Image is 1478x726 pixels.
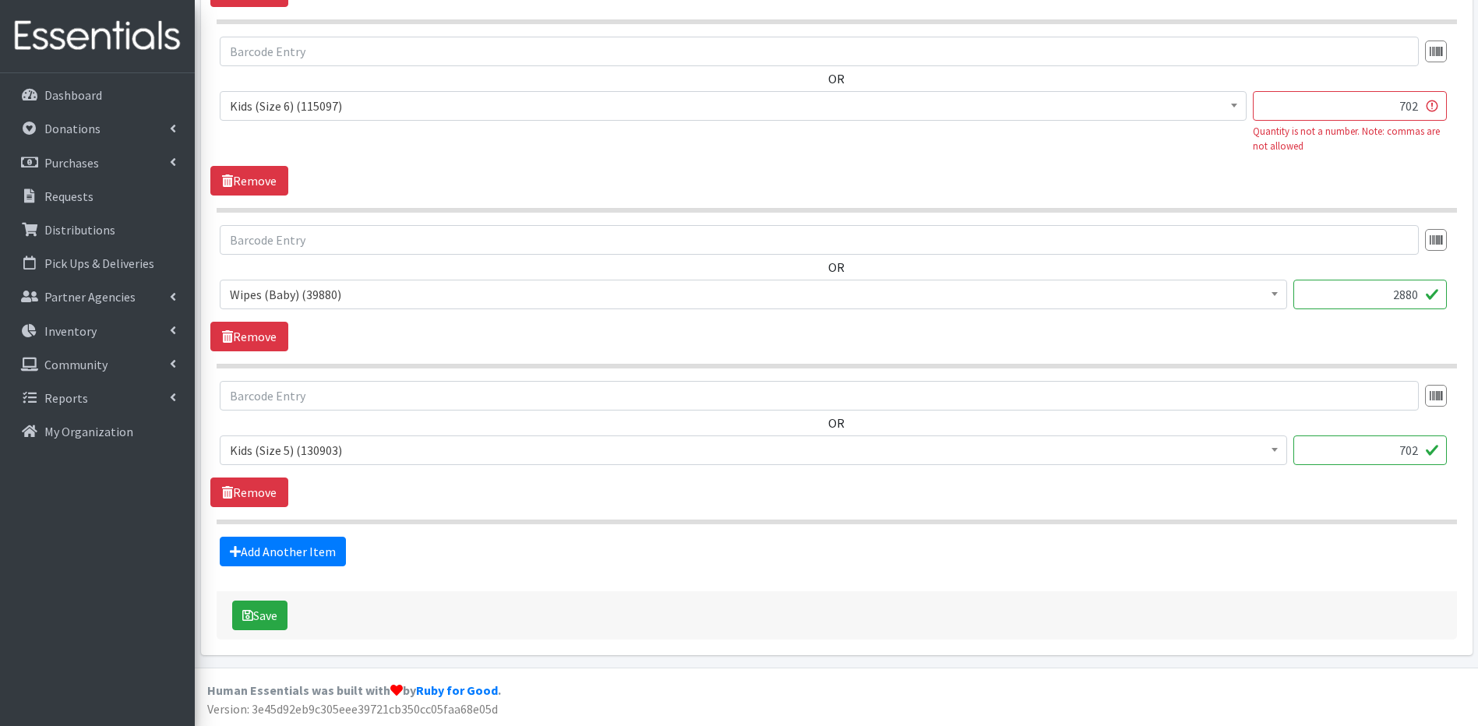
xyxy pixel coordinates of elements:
[6,382,189,414] a: Reports
[6,349,189,380] a: Community
[220,37,1419,66] input: Barcode Entry
[1253,91,1447,121] input: Quantity
[220,91,1247,121] span: Kids (Size 6) (115097)
[6,248,189,279] a: Pick Ups & Deliveries
[44,424,133,439] p: My Organization
[44,256,154,271] p: Pick Ups & Deliveries
[828,258,845,277] label: OR
[210,166,288,196] a: Remove
[210,322,288,351] a: Remove
[6,214,189,245] a: Distributions
[44,189,93,204] p: Requests
[44,121,101,136] p: Donations
[207,682,501,698] strong: Human Essentials was built with by .
[6,147,189,178] a: Purchases
[220,381,1419,411] input: Barcode Entry
[44,155,99,171] p: Purchases
[230,284,1277,305] span: Wipes (Baby) (39880)
[44,357,108,372] p: Community
[232,601,287,630] button: Save
[6,315,189,347] a: Inventory
[230,95,1236,117] span: Kids (Size 6) (115097)
[6,10,189,62] img: HumanEssentials
[44,289,136,305] p: Partner Agencies
[44,222,115,238] p: Distributions
[220,537,346,566] a: Add Another Item
[220,435,1287,465] span: Kids (Size 5) (130903)
[6,113,189,144] a: Donations
[6,416,189,447] a: My Organization
[6,281,189,312] a: Partner Agencies
[1293,280,1447,309] input: Quantity
[1253,124,1447,153] div: Quantity is not a number. Note: commas are not allowed
[44,87,102,103] p: Dashboard
[6,181,189,212] a: Requests
[230,439,1277,461] span: Kids (Size 5) (130903)
[6,79,189,111] a: Dashboard
[1293,435,1447,465] input: Quantity
[828,69,845,88] label: OR
[416,682,498,698] a: Ruby for Good
[210,478,288,507] a: Remove
[44,390,88,406] p: Reports
[207,701,498,717] span: Version: 3e45d92eb9c305eee39721cb350cc05faa68e05d
[44,323,97,339] p: Inventory
[828,414,845,432] label: OR
[220,225,1419,255] input: Barcode Entry
[220,280,1287,309] span: Wipes (Baby) (39880)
